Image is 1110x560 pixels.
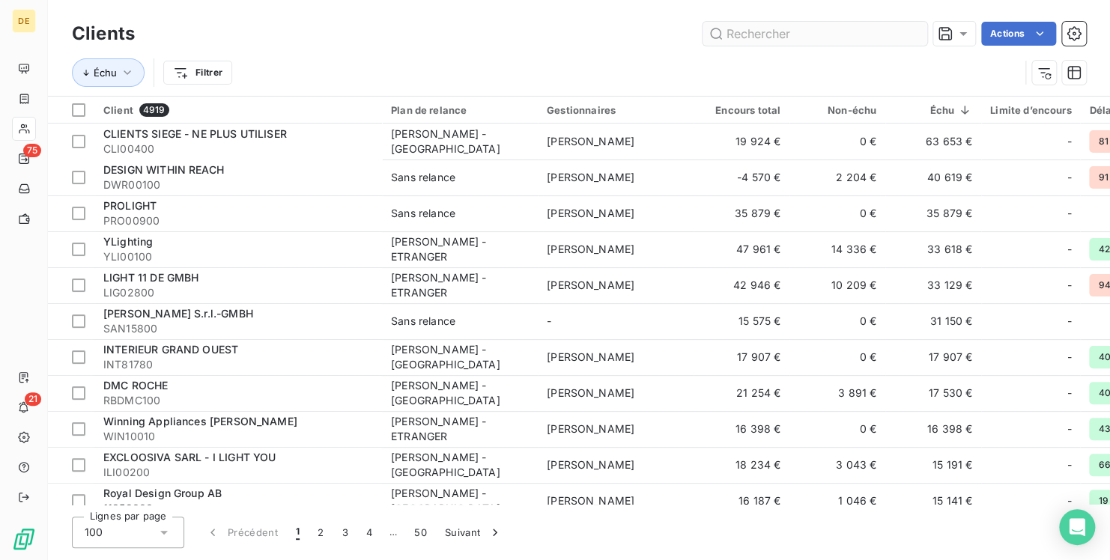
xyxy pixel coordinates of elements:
[694,411,789,447] td: 16 398 €
[789,124,885,159] td: 0 €
[12,9,36,33] div: DE
[296,525,300,540] span: 1
[798,104,876,116] div: Non-échu
[103,451,276,463] span: EXCLOOSIVA SARL - I LIGHT YOU
[405,517,436,548] button: 50
[103,415,297,427] span: Winning Appliances [PERSON_NAME]
[103,343,238,356] span: INTERIEUR GRAND OUEST
[694,267,789,303] td: 42 946 €
[789,267,885,303] td: 10 209 €
[1059,509,1095,545] div: Open Intercom Messenger
[789,339,885,375] td: 0 €
[694,159,789,195] td: -4 570 €
[436,517,512,548] button: Suivant
[694,124,789,159] td: 19 924 €
[391,414,529,444] div: [PERSON_NAME] - ETRANGER
[547,494,634,507] span: [PERSON_NAME]
[885,411,981,447] td: 16 398 €
[694,195,789,231] td: 35 879 €
[694,447,789,483] td: 18 234 €
[547,207,634,219] span: [PERSON_NAME]
[103,235,153,248] span: YLighting
[1067,386,1071,401] span: -
[1067,170,1071,185] span: -
[1067,242,1071,257] span: -
[103,104,133,116] span: Client
[885,303,981,339] td: 31 150 €
[547,422,634,435] span: [PERSON_NAME]
[547,104,685,116] div: Gestionnaires
[103,249,373,264] span: YLI00100
[103,465,373,480] span: ILI00200
[1067,493,1071,508] span: -
[103,307,253,320] span: [PERSON_NAME] S.r.l.-GMBH
[694,339,789,375] td: 17 907 €
[72,20,135,47] h3: Clients
[381,520,405,544] span: …
[391,378,529,408] div: [PERSON_NAME] - [GEOGRAPHIC_DATA]
[103,429,373,444] span: WIN10010
[103,199,157,212] span: PROLIGHT
[547,386,634,399] span: [PERSON_NAME]
[103,127,287,140] span: CLIENTS SIEGE - NE PLUS UTILISER
[12,527,36,551] img: Logo LeanPay
[391,127,529,156] div: [PERSON_NAME] - [GEOGRAPHIC_DATA]
[103,321,373,336] span: SAN15800
[25,392,41,406] span: 21
[789,231,885,267] td: 14 336 €
[103,379,168,392] span: DMC ROCHE
[23,144,41,157] span: 75
[163,61,232,85] button: Filtrer
[789,375,885,411] td: 3 891 €
[885,159,981,195] td: 40 619 €
[1067,206,1071,221] span: -
[103,501,373,516] span: 11358000
[885,124,981,159] td: 63 653 €
[894,104,972,116] div: Échu
[391,342,529,372] div: [PERSON_NAME] - [GEOGRAPHIC_DATA]
[547,458,634,471] span: [PERSON_NAME]
[694,483,789,519] td: 16 187 €
[885,339,981,375] td: 17 907 €
[103,285,373,300] span: LIG02800
[547,279,634,291] span: [PERSON_NAME]
[391,486,529,516] div: [PERSON_NAME] - [GEOGRAPHIC_DATA]
[94,67,117,79] span: Échu
[1067,314,1071,329] span: -
[703,22,927,46] input: Rechercher
[391,104,529,116] div: Plan de relance
[1067,350,1071,365] span: -
[789,447,885,483] td: 3 043 €
[103,487,222,499] span: Royal Design Group AB
[547,243,634,255] span: [PERSON_NAME]
[391,234,529,264] div: [PERSON_NAME] - ETRANGER
[885,195,981,231] td: 35 879 €
[103,163,224,176] span: DESIGN WITHIN REACH
[885,375,981,411] td: 17 530 €
[357,517,381,548] button: 4
[103,393,373,408] span: RBDMC100
[789,483,885,519] td: 1 046 €
[694,303,789,339] td: 15 575 €
[287,517,309,548] button: 1
[72,58,145,87] button: Échu
[103,141,373,156] span: CLI00400
[391,206,455,221] div: Sans relance
[139,103,169,117] span: 4919
[547,171,634,183] span: [PERSON_NAME]
[885,231,981,267] td: 33 618 €
[1067,457,1071,472] span: -
[103,177,373,192] span: DWR00100
[990,104,1071,116] div: Limite d’encours
[391,270,529,300] div: [PERSON_NAME] - ETRANGER
[103,213,373,228] span: PRO00900
[1067,134,1071,149] span: -
[196,517,287,548] button: Précédent
[547,314,551,327] span: -
[1067,278,1071,293] span: -
[391,450,529,480] div: [PERSON_NAME] - [GEOGRAPHIC_DATA]
[1067,421,1071,436] span: -
[694,375,789,411] td: 21 254 €
[885,483,981,519] td: 15 141 €
[391,170,455,185] div: Sans relance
